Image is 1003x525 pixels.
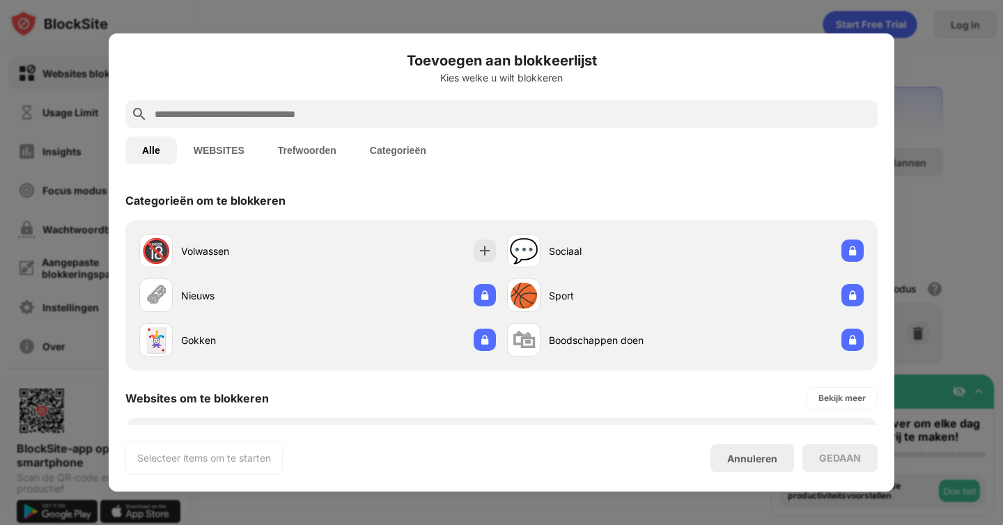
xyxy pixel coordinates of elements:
[727,453,777,464] div: Annuleren
[141,237,171,265] div: 🔞
[181,333,318,347] div: Gokken
[131,106,148,123] img: search.svg
[137,451,271,465] div: Selecteer items om te starten
[125,194,286,207] div: Categorieën om te blokkeren
[509,237,538,265] div: 💬
[125,136,177,164] button: Alle
[125,50,878,71] h6: Toevoegen aan blokkeerlijst
[549,244,685,258] div: Sociaal
[818,391,866,405] div: Bekijk meer
[353,136,443,164] button: Categorieën
[144,281,168,310] div: 🗞
[181,288,318,303] div: Nieuws
[261,136,353,164] button: Trefwoorden
[512,326,536,354] div: 🛍
[125,72,878,84] div: Kies welke u wilt blokkeren
[819,453,861,464] div: GEDAAN
[549,288,685,303] div: Sport
[509,281,538,310] div: 🏀
[181,244,318,258] div: Volwassen
[141,326,171,354] div: 🃏
[549,333,685,347] div: Boodschappen doen
[177,136,261,164] button: WEBSITES
[125,391,269,405] div: Websites om te blokkeren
